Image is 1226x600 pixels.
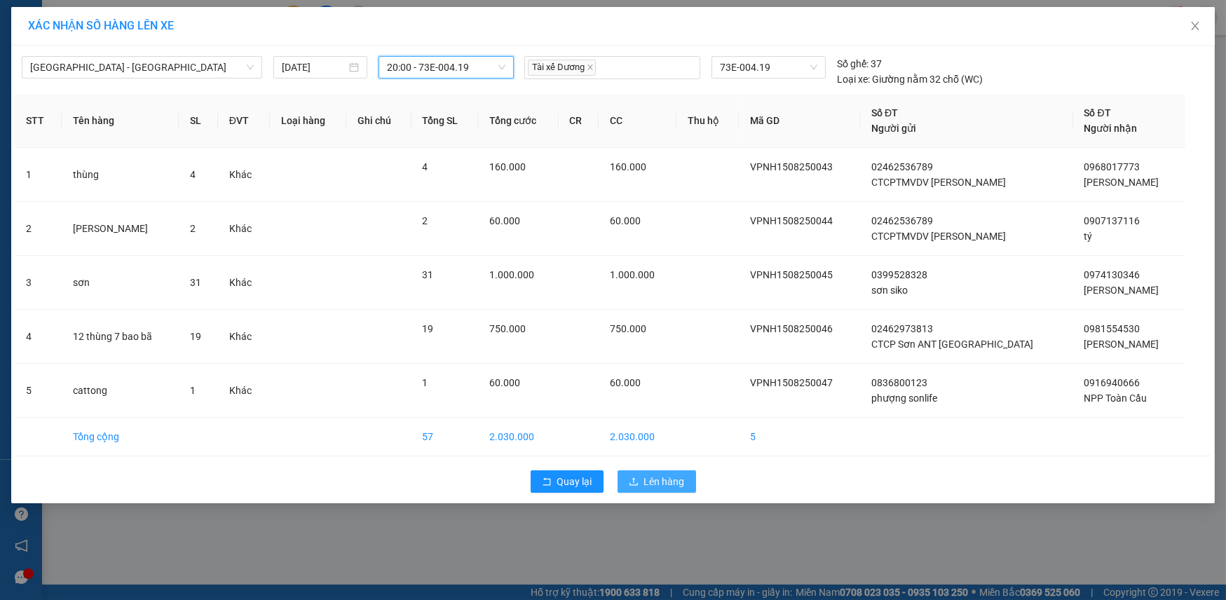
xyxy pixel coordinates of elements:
[557,474,592,489] span: Quay lại
[489,323,526,334] span: 750.000
[411,94,479,148] th: Tổng SL
[610,269,655,280] span: 1.000.000
[750,377,833,388] span: VPNH1508250047
[62,256,179,310] td: sơn
[644,474,685,489] span: Lên hàng
[1084,323,1140,334] span: 0981554530
[837,56,882,71] div: 37
[1084,231,1093,242] span: tý
[15,364,62,418] td: 5
[1084,161,1140,172] span: 0968017773
[218,202,270,256] td: Khác
[610,323,646,334] span: 750.000
[871,107,898,118] span: Số ĐT
[423,269,434,280] span: 31
[218,364,270,418] td: Khác
[387,57,505,78] span: 20:00 - 73E-004.19
[15,310,62,364] td: 4
[15,148,62,202] td: 1
[1084,107,1111,118] span: Số ĐT
[218,94,270,148] th: ĐVT
[411,418,479,456] td: 57
[871,177,1006,188] span: CTCPTMVDV [PERSON_NAME]
[629,477,639,488] span: upload
[1084,393,1147,404] span: NPP Toàn Cầu
[190,169,196,180] span: 4
[559,94,599,148] th: CR
[871,393,937,404] span: phượng sonlife
[282,60,346,75] input: 15/08/2025
[1084,339,1159,350] span: [PERSON_NAME]
[871,339,1033,350] span: CTCP Sơn ANT [GEOGRAPHIC_DATA]
[587,64,594,71] span: close
[528,60,596,76] span: Tài xế Dương
[599,94,676,148] th: CC
[489,161,526,172] span: 160.000
[871,285,908,296] span: sơn siko
[871,269,927,280] span: 0399528328
[531,470,604,493] button: rollbackQuay lại
[739,418,860,456] td: 5
[618,470,696,493] button: uploadLên hàng
[423,161,428,172] span: 4
[1084,285,1159,296] span: [PERSON_NAME]
[190,385,196,396] span: 1
[871,161,933,172] span: 02462536789
[1084,269,1140,280] span: 0974130346
[423,323,434,334] span: 19
[489,377,520,388] span: 60.000
[1084,123,1138,134] span: Người nhận
[489,215,520,226] span: 60.000
[62,418,179,456] td: Tổng cộng
[610,377,641,388] span: 60.000
[423,377,428,388] span: 1
[837,56,869,71] span: Số ghế:
[62,364,179,418] td: cattong
[1084,377,1140,388] span: 0916940666
[871,231,1006,242] span: CTCPTMVDV [PERSON_NAME]
[190,331,201,342] span: 19
[837,71,870,87] span: Loại xe:
[1176,7,1215,46] button: Close
[542,477,552,488] span: rollback
[871,215,933,226] span: 02462536789
[739,94,860,148] th: Mã GD
[1084,215,1140,226] span: 0907137116
[218,310,270,364] td: Khác
[837,71,983,87] div: Giường nằm 32 chỗ (WC)
[218,148,270,202] td: Khác
[62,148,179,202] td: thùng
[218,256,270,310] td: Khác
[750,215,833,226] span: VPNH1508250044
[62,94,179,148] th: Tên hàng
[190,277,201,288] span: 31
[270,94,347,148] th: Loại hàng
[489,269,534,280] span: 1.000.000
[676,94,739,148] th: Thu hộ
[871,323,933,334] span: 02462973813
[28,19,174,32] span: XÁC NHẬN SỐ HÀNG LÊN XE
[478,94,558,148] th: Tổng cước
[1084,177,1159,188] span: [PERSON_NAME]
[720,57,817,78] span: 73E-004.19
[15,94,62,148] th: STT
[346,94,411,148] th: Ghi chú
[190,223,196,234] span: 2
[610,161,646,172] span: 160.000
[179,94,217,148] th: SL
[62,310,179,364] td: 12 thùng 7 bao bã
[15,202,62,256] td: 2
[750,161,833,172] span: VPNH1508250043
[610,215,641,226] span: 60.000
[478,418,558,456] td: 2.030.000
[30,57,254,78] span: Hà Nội - Quảng Bình
[423,215,428,226] span: 2
[15,256,62,310] td: 3
[871,377,927,388] span: 0836800123
[599,418,676,456] td: 2.030.000
[750,323,833,334] span: VPNH1508250046
[871,123,916,134] span: Người gửi
[62,202,179,256] td: [PERSON_NAME]
[750,269,833,280] span: VPNH1508250045
[1190,20,1201,32] span: close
